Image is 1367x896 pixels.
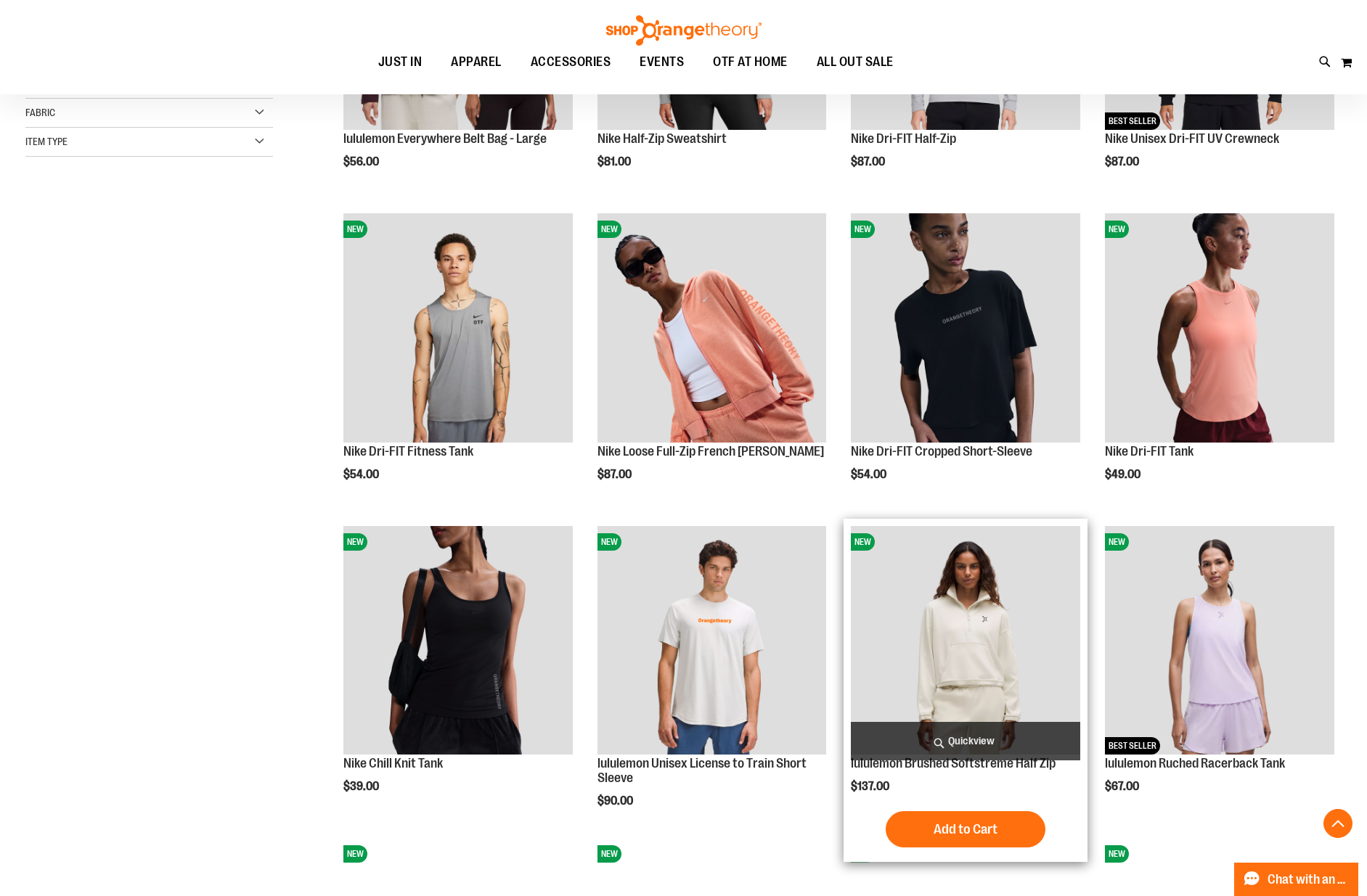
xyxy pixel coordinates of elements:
a: Quickview [851,722,1080,760]
span: Chat with an Expert [1268,873,1350,887]
span: $87.00 [597,468,634,481]
img: Nike Chill Knit Tank [343,526,573,755]
span: $67.00 [1105,780,1141,793]
img: Shop Orangetheory [604,15,764,46]
div: product [336,206,580,518]
button: Chat with an Expert [1234,863,1359,896]
span: Fabric [25,107,55,118]
a: Nike Dri-FIT Fitness Tank [343,444,473,459]
span: ALL OUT SALE [817,46,894,78]
button: Back To Top [1323,809,1352,838]
span: NEW [343,845,367,863]
span: NEW [851,221,875,238]
span: $81.00 [597,155,633,168]
div: product [1098,206,1342,518]
span: NEW [1105,533,1129,551]
a: Nike Dri-FIT Tank [1105,444,1193,459]
span: $54.00 [851,468,889,481]
span: BEST SELLER [1105,737,1160,755]
a: Nike Half-Zip Sweatshirt [597,131,727,146]
img: Nike Loose Full-Zip French Terry Hoodie [597,213,827,443]
span: OTF AT HOME [713,46,788,78]
span: NEW [851,533,875,551]
span: $137.00 [851,780,891,793]
a: lululemon Brushed Softstreme Half ZipNEW [851,526,1080,757]
a: Nike Chill Knit TankNEW [343,526,573,757]
span: $54.00 [343,468,381,481]
div: product [590,519,834,844]
span: EVENTS [640,46,684,78]
img: Nike Dri-FIT Fitness Tank [343,213,573,443]
img: Nike Dri-FIT Cropped Short-Sleeve [851,213,1080,443]
span: NEW [597,845,621,863]
a: lululemon Ruched Racerback TankNEWBEST SELLER [1105,526,1334,757]
span: NEW [343,221,367,238]
a: lululemon Brushed Softstreme Half Zip [851,756,1056,770]
a: Nike Unisex Dri-FIT UV Crewneck [1105,131,1279,146]
span: NEW [597,221,621,238]
img: lululemon Unisex License to Train Short Sleeve [597,526,827,755]
span: NEW [343,533,367,551]
span: $56.00 [343,155,381,168]
a: lululemon Ruched Racerback Tank [1105,756,1285,770]
span: $90.00 [597,794,635,807]
a: Nike Loose Full-Zip French [PERSON_NAME] [597,444,824,459]
span: $39.00 [343,780,381,793]
span: $87.00 [851,155,887,168]
a: Nike Dri-FIT Cropped Short-SleeveNEW [851,213,1080,445]
a: lululemon Everywhere Belt Bag - Large [343,131,547,146]
div: product [590,206,834,518]
span: NEW [597,533,621,551]
a: lululemon Unisex License to Train Short SleeveNEW [597,526,827,757]
div: product [1098,519,1342,831]
img: Nike Dri-FIT Tank [1105,213,1334,443]
span: Item Type [25,136,68,147]
span: BEST SELLER [1105,112,1160,130]
span: ACCESSORIES [531,46,611,78]
div: product [844,519,1088,863]
a: Nike Dri-FIT Half-Zip [851,131,956,146]
span: APPAREL [451,46,502,78]
div: product [336,519,580,831]
span: $87.00 [1105,155,1141,168]
span: JUST IN [378,46,423,78]
a: Nike Dri-FIT TankNEW [1105,213,1334,445]
button: Add to Cart [886,811,1045,847]
img: lululemon Ruched Racerback Tank [1105,526,1334,755]
span: NEW [1105,221,1129,238]
a: Nike Dri-FIT Fitness TankNEW [343,213,573,445]
span: NEW [1105,845,1129,863]
img: lululemon Brushed Softstreme Half Zip [851,526,1080,755]
span: $49.00 [1105,468,1143,481]
a: Nike Loose Full-Zip French Terry HoodieNEW [597,213,827,445]
div: product [844,206,1088,518]
a: Nike Dri-FIT Cropped Short-Sleeve [851,444,1032,459]
a: lululemon Unisex License to Train Short Sleeve [597,756,807,785]
a: Nike Chill Knit Tank [343,756,443,770]
span: Add to Cart [934,821,997,837]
